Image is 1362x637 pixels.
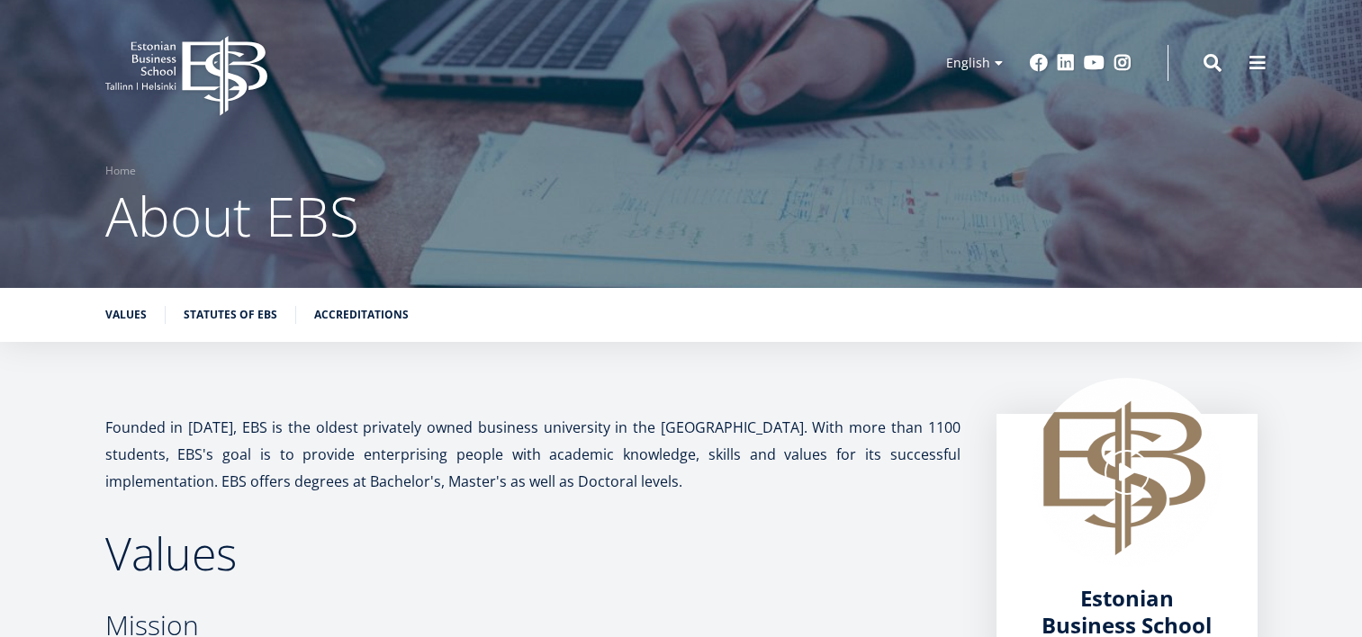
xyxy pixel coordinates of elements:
a: Instagram [1114,54,1132,72]
a: Statutes of EBS [184,306,277,324]
a: Facebook [1030,54,1048,72]
h2: Values [105,531,961,576]
a: Values [105,306,147,324]
p: Founded in [DATE], EBS is the oldest privately owned business university in the [GEOGRAPHIC_DATA]... [105,414,961,495]
a: Youtube [1084,54,1105,72]
a: Linkedin [1057,54,1075,72]
a: Home [105,162,136,180]
a: Accreditations [314,306,409,324]
span: About EBS [105,179,359,253]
